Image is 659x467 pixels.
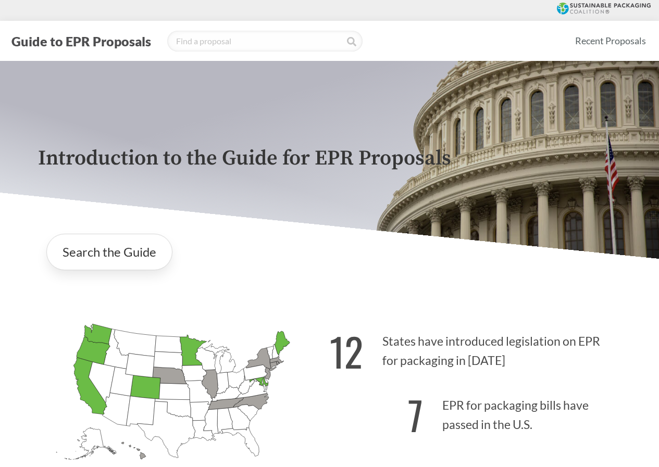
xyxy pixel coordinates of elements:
[330,380,621,444] p: EPR for packaging bills have passed in the U.S.
[8,33,154,49] button: Guide to EPR Proposals
[167,31,363,52] input: Find a proposal
[408,386,423,444] strong: 7
[330,316,621,380] p: States have introduced legislation on EPR for packaging in [DATE]
[46,234,172,270] a: Search the Guide
[570,29,651,53] a: Recent Proposals
[38,147,621,170] p: Introduction to the Guide for EPR Proposals
[330,322,363,380] strong: 12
